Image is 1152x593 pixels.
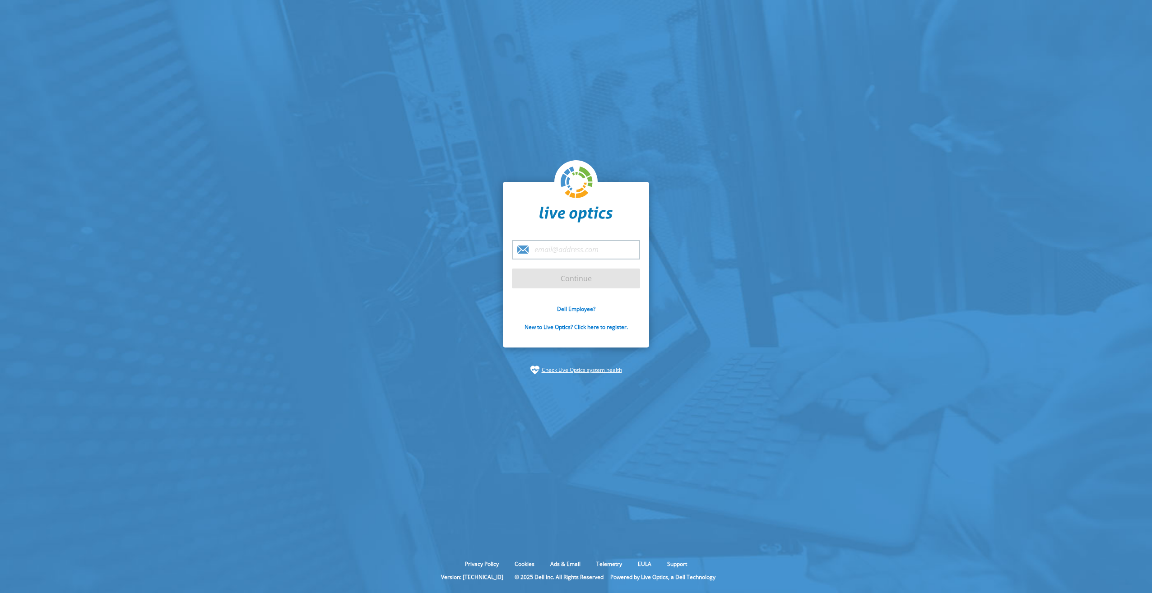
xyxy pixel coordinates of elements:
[590,560,629,568] a: Telemetry
[561,167,593,199] img: liveoptics-logo.svg
[525,323,628,331] a: New to Live Optics? Click here to register.
[530,366,539,375] img: status-check-icon.svg
[542,366,622,375] a: Check Live Optics system health
[508,560,541,568] a: Cookies
[458,560,506,568] a: Privacy Policy
[660,560,694,568] a: Support
[437,573,508,581] li: Version: [TECHNICAL_ID]
[610,573,715,581] li: Powered by Live Optics, a Dell Technology
[631,560,658,568] a: EULA
[543,560,587,568] a: Ads & Email
[557,305,595,313] a: Dell Employee?
[510,573,608,581] li: © 2025 Dell Inc. All Rights Reserved
[512,240,640,259] input: email@address.com
[539,206,613,222] img: liveoptics-word.svg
